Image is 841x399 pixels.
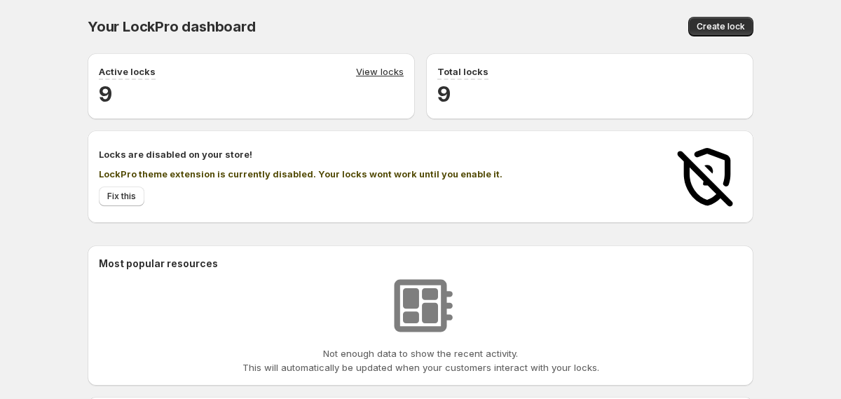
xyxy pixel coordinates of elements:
[99,187,144,206] button: Fix this
[99,257,742,271] h2: Most popular resources
[107,191,136,202] span: Fix this
[242,346,599,374] p: Not enough data to show the recent activity. This will automatically be updated when your custome...
[437,65,488,79] p: Total locks
[99,65,156,79] p: Active locks
[99,167,658,181] p: LockPro theme extension is currently disabled. Your locks wont work until you enable it.
[356,65,404,80] a: View locks
[688,17,753,36] button: Create lock
[99,80,404,108] h2: 9
[99,147,658,161] h2: Locks are disabled on your store!
[697,21,745,32] span: Create lock
[88,18,256,35] span: Your LockPro dashboard
[385,271,456,341] img: No resources found
[437,80,742,108] h2: 9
